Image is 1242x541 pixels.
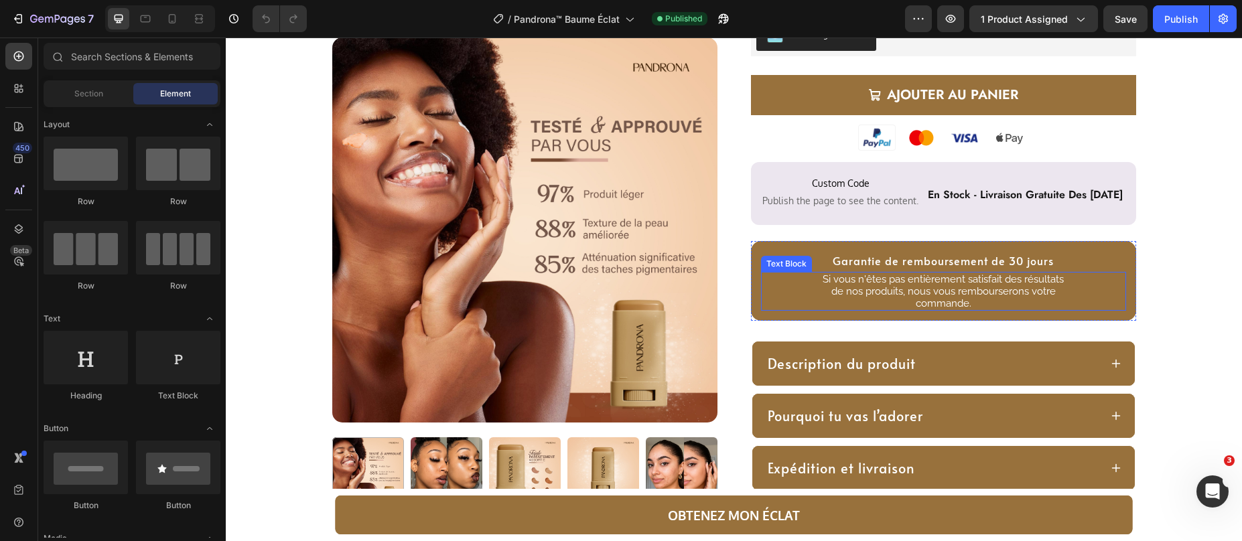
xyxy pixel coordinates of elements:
span: Element [160,88,191,100]
p: Si vous n'êtes pas entièrement satisfait des résultats de nos produits, nous vous rembourserons v... [590,236,845,272]
div: Text Block [136,390,220,402]
span: Toggle open [199,308,220,329]
div: Row [44,280,128,292]
p: Description du produit [542,317,690,335]
div: Button [44,499,128,512]
h2: Garantie de remboursement de 30 jours [535,214,900,232]
p: Obtenez mon éclat [442,466,574,489]
img: gempages_569346361628033918-2be648d6-9383-4fa0-b916-bab2176f8744.png [677,87,714,114]
h2: en stock - livraison gratuite des [DATE] [701,148,898,167]
span: Section [74,88,103,100]
span: Text [44,313,60,325]
div: Beta [10,245,32,256]
span: Custom Code [537,138,693,154]
img: gempages_569346361628033918-3684955a-45c2-4bb8-8f91-24d8c9cbde40.png [765,87,803,114]
div: Row [136,280,220,292]
button: 1 product assigned [969,5,1098,32]
button: AJOUTER AU PANIER [525,37,910,78]
div: Publish [1164,12,1198,26]
button: Save [1103,5,1148,32]
span: 1 product assigned [981,12,1068,26]
span: Pandrona™ Baume Éclat [514,12,620,26]
span: / [508,12,511,26]
div: Row [44,196,128,208]
p: Pourquoi tu vas l’adorer [542,369,697,388]
span: Button [44,422,68,435]
img: gempages_569346361628033918-8a95fa5a-04f2-4ff0-868a-8178400cf573.png [721,87,758,114]
button: 7 [5,5,100,32]
span: Save [1115,13,1137,25]
button: Publish [1153,5,1209,32]
iframe: Design area [226,37,1242,541]
span: 3 [1224,455,1235,466]
div: Button [136,499,220,512]
input: Search Sections & Elements [44,43,220,70]
iframe: Intercom live chat [1196,475,1229,508]
span: Published [665,13,702,25]
div: Row [136,196,220,208]
img: gempages_569346361628033918-ecc5e5c0-6dee-440f-8838-fb201070ebb1.png [632,87,670,114]
div: Text Block [538,220,583,232]
p: 7 [88,11,94,27]
div: Undo/Redo [253,5,307,32]
div: AJOUTER AU PANIER [661,46,792,70]
div: Heading [44,390,128,402]
span: Publish the page to see the content. [537,157,693,170]
div: 450 [13,143,32,153]
span: Layout [44,119,70,131]
p: Expédition et livraison [542,421,689,440]
span: Toggle open [199,114,220,135]
span: Toggle open [199,418,220,439]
